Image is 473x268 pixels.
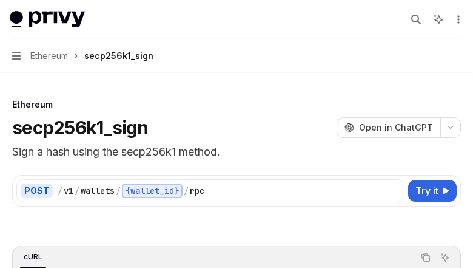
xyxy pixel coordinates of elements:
[122,184,183,198] div: {wallet_id}
[337,117,440,138] button: Open in ChatGPT
[184,185,189,197] div: /
[190,185,204,197] div: rpc
[75,185,79,197] div: /
[12,117,149,139] h1: secp256k1_sign
[408,180,457,202] button: Try it
[451,11,463,28] button: More actions
[30,49,68,63] span: Ethereum
[58,185,62,197] div: /
[415,184,438,198] span: Try it
[12,143,461,160] p: Sign a hash using the secp256k1 method.
[418,250,434,266] button: Copy the contents from the code block
[81,185,115,197] div: wallets
[20,250,46,264] div: cURL
[359,122,433,134] span: Open in ChatGPT
[21,184,53,198] div: POST
[116,185,121,197] div: /
[84,49,153,63] div: secp256k1_sign
[437,250,453,266] button: Ask AI
[12,98,461,111] div: Ethereum
[64,185,73,197] div: v1
[10,11,85,28] img: light logo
